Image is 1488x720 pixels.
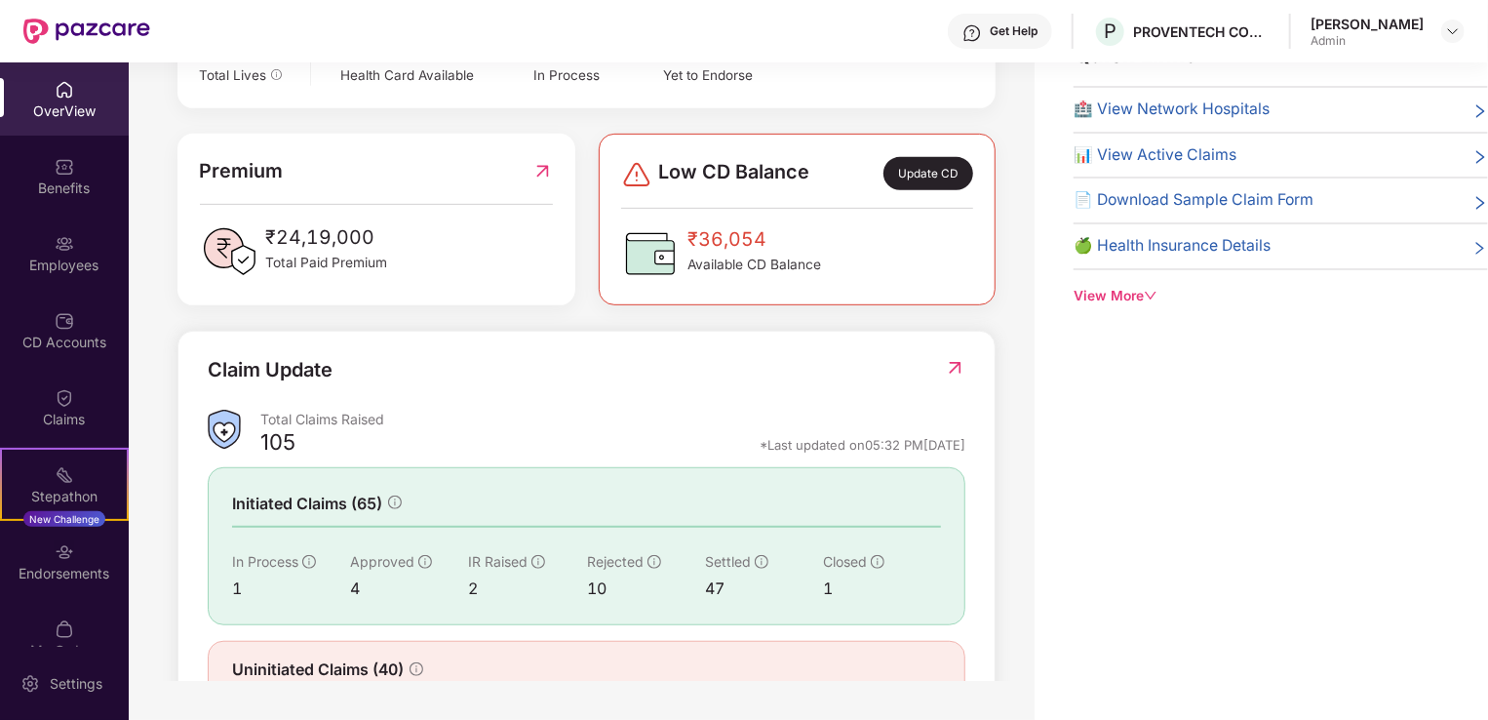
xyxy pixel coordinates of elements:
[531,555,545,569] span: info-circle
[945,358,965,378] img: RedirectIcon
[418,555,432,569] span: info-circle
[705,553,751,570] span: Settled
[1104,20,1116,43] span: P
[388,496,402,509] span: info-circle
[1472,101,1488,122] span: right
[302,555,316,569] span: info-circle
[20,674,40,694] img: svg+xml;base64,PHN2ZyBpZD0iU2V0dGluZy0yMHgyMCIgeG1sbnM9Imh0dHA6Ly93d3cudzMub3JnLzIwMDAvc3ZnIiB3aW...
[55,157,74,177] img: svg+xml;base64,PHN2ZyBpZD0iQmVuZWZpdHMiIHhtbG5zPSJodHRwOi8vd3d3LnczLm9yZy8yMDAwL3N2ZyIgd2lkdGg9Ij...
[2,487,127,506] div: Stepathon
[260,428,295,461] div: 105
[1472,147,1488,168] span: right
[687,255,821,276] span: Available CD Balance
[208,355,333,385] div: Claim Update
[266,253,388,274] span: Total Paid Premium
[200,156,284,186] span: Premium
[1311,15,1424,33] div: [PERSON_NAME]
[990,23,1038,39] div: Get Help
[200,67,267,83] span: Total Lives
[232,492,382,516] span: Initiated Claims (65)
[23,19,150,44] img: New Pazcare Logo
[1445,23,1461,39] img: svg+xml;base64,PHN2ZyBpZD0iRHJvcGRvd24tMzJ4MzIiIHhtbG5zPSJodHRwOi8vd3d3LnczLm9yZy8yMDAwL3N2ZyIgd2...
[621,159,652,190] img: svg+xml;base64,PHN2ZyBpZD0iRGFuZ2VyLTMyeDMyIiB4bWxucz0iaHR0cDovL3d3dy53My5vcmcvMjAwMC9zdmciIHdpZH...
[1472,192,1488,213] span: right
[23,511,105,527] div: New Challenge
[658,157,809,190] span: Low CD Balance
[208,410,241,450] img: ClaimsSummaryIcon
[55,388,74,408] img: svg+xml;base64,PHN2ZyBpZD0iQ2xhaW0iIHhtbG5zPSJodHRwOi8vd3d3LnczLm9yZy8yMDAwL3N2ZyIgd2lkdGg9IjIwIi...
[1074,286,1488,307] div: View More
[55,542,74,562] img: svg+xml;base64,PHN2ZyBpZD0iRW5kb3JzZW1lbnRzIiB4bWxucz0iaHR0cDovL3d3dy53My5vcmcvMjAwMC9zdmciIHdpZH...
[532,156,553,186] img: RedirectIcon
[647,555,661,569] span: info-circle
[44,674,108,694] div: Settings
[1074,143,1236,168] span: 📊 View Active Claims
[883,157,973,190] div: Update CD
[55,80,74,100] img: svg+xml;base64,PHN2ZyBpZD0iSG9tZSIgeG1sbnM9Imh0dHA6Ly93d3cudzMub3JnLzIwMDAvc3ZnIiB3aWR0aD0iMjAiIG...
[200,222,258,281] img: PaidPremiumIcon
[587,553,644,570] span: Rejected
[1472,238,1488,259] span: right
[1074,234,1271,259] span: 🍏 Health Insurance Details
[1133,22,1270,41] div: PROVENTECH CONSULTING PRIVATE LIMITED
[232,577,350,601] div: 1
[55,234,74,254] img: svg+xml;base64,PHN2ZyBpZD0iRW1wbG95ZWVzIiB4bWxucz0iaHR0cDovL3d3dy53My5vcmcvMjAwMC9zdmciIHdpZHRoPS...
[823,553,867,570] span: Closed
[55,620,74,639] img: svg+xml;base64,PHN2ZyBpZD0iTXlfT3JkZXJzIiBkYXRhLW5hbWU9Ik15IE9yZGVycyIgeG1sbnM9Imh0dHA6Ly93d3cudz...
[350,553,414,570] span: Approved
[1074,98,1270,122] span: 🏥 View Network Hospitals
[621,224,680,283] img: CDBalanceIcon
[55,311,74,331] img: svg+xml;base64,PHN2ZyBpZD0iQ0RfQWNjb3VudHMiIGRhdGEtbmFtZT0iQ0QgQWNjb3VudHMiIHhtbG5zPSJodHRwOi8vd3...
[468,577,586,601] div: 2
[705,577,823,601] div: 47
[1074,188,1313,213] span: 📄 Download Sample Claim Form
[468,553,528,570] span: IR Raised
[755,555,768,569] span: info-circle
[410,662,423,676] span: info-circle
[871,555,884,569] span: info-circle
[271,69,283,81] span: info-circle
[587,577,705,601] div: 10
[350,577,468,601] div: 4
[266,222,388,253] span: ₹24,19,000
[687,224,821,255] span: ₹36,054
[232,553,298,570] span: In Process
[760,436,965,454] div: *Last updated on 05:32 PM[DATE]
[823,577,941,601] div: 1
[663,65,792,86] div: Yet to Endorse
[55,465,74,485] img: svg+xml;base64,PHN2ZyB4bWxucz0iaHR0cDovL3d3dy53My5vcmcvMjAwMC9zdmciIHdpZHRoPSIyMSIgaGVpZ2h0PSIyMC...
[232,658,404,682] span: Uninitiated Claims (40)
[1144,289,1157,302] span: down
[533,65,662,86] div: In Process
[1311,33,1424,49] div: Admin
[962,23,982,43] img: svg+xml;base64,PHN2ZyBpZD0iSGVscC0zMngzMiIgeG1sbnM9Imh0dHA6Ly93d3cudzMub3JnLzIwMDAvc3ZnIiB3aWR0aD...
[340,65,534,86] div: Health Card Available
[260,410,965,428] div: Total Claims Raised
